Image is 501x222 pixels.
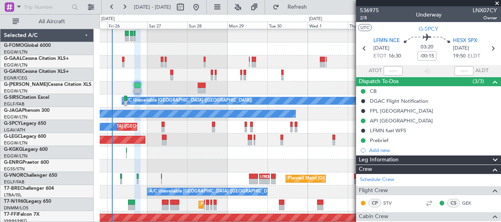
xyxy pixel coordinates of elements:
[269,1,316,13] button: Refresh
[20,19,83,24] span: All Aircraft
[384,66,403,76] input: --:--
[4,56,69,61] a: G-GAALCessna Citation XLS+
[419,25,438,33] span: G-SPCY
[227,22,267,29] div: Mon 29
[149,186,277,198] div: A/C Unavailable [GEOGRAPHIC_DATA] ([GEOGRAPHIC_DATA])
[107,22,147,29] div: Fri 26
[267,22,308,29] div: Tue 30
[4,43,24,48] span: G-FOMO
[4,88,28,94] a: EGGW/LTN
[187,22,227,29] div: Sun 28
[4,153,28,159] a: EGGW/LTN
[4,179,24,185] a: EGLF/FAB
[101,16,115,22] div: [DATE]
[4,134,21,139] span: G-LEGC
[134,4,171,11] span: [DATE] - [DATE]
[4,186,54,191] a: T7-BREChallenger 604
[308,22,348,29] div: Wed 1
[260,179,265,184] div: -
[4,82,91,87] a: G-[PERSON_NAME]Cessna Citation XLS
[201,199,325,211] div: Planned Maint [GEOGRAPHIC_DATA] ([GEOGRAPHIC_DATA])
[264,179,269,184] div: -
[4,147,48,152] a: G-KGKGLegacy 600
[475,67,488,75] span: ALDT
[370,88,377,94] div: CB
[4,140,28,146] a: EGGW/LTN
[124,95,252,107] div: A/C Unavailable [GEOGRAPHIC_DATA] ([GEOGRAPHIC_DATA])
[4,173,57,178] a: G-VNORChallenger 650
[359,212,388,221] span: Cabin Crew
[4,95,19,100] span: G-SIRS
[4,205,28,211] a: DNMM/LOS
[370,117,433,124] div: API [GEOGRAPHIC_DATA]
[260,174,265,179] div: UTTT
[24,1,69,13] input: Trip Number
[453,52,466,60] span: 19:50
[4,160,22,165] span: G-ENRG
[4,166,25,172] a: EGSS/STN
[264,174,269,179] div: RJBB
[4,49,28,55] a: EGGW/LTN
[359,77,399,86] span: Dispatch To-Dos
[388,52,401,60] span: 16:30
[4,186,20,191] span: T7-BRE
[369,147,497,154] div: Add new
[416,11,442,19] div: Underway
[4,62,28,68] a: EGGW/LTN
[9,15,85,28] button: All Aircraft
[4,199,26,204] span: T7-N1960
[4,101,24,107] a: EGLF/FAB
[368,199,381,207] div: CP
[373,52,386,60] span: ETOT
[4,43,51,48] a: G-FOMOGlobal 6000
[359,155,399,165] span: Leg Information
[4,114,28,120] a: EGGW/LTN
[4,108,50,113] a: G-JAGAPhenom 300
[373,37,400,45] span: LFMN NCE
[359,186,388,195] span: Flight Crew
[453,37,477,45] span: HESX SPX
[453,44,469,52] span: [DATE]
[369,67,382,75] span: ATOT
[360,15,379,21] span: 2/8
[348,22,388,29] div: Thu 2
[373,44,390,52] span: [DATE]
[4,69,69,74] a: G-GARECessna Citation XLS+
[4,212,39,217] a: T7-FFIFalcon 7X
[4,134,46,139] a: G-LEGCLegacy 600
[4,199,51,204] a: T7-N1960Legacy 650
[4,56,22,61] span: G-GAAL
[473,15,497,21] span: Owner
[473,6,497,15] span: LNX07CY
[4,121,46,126] a: G-SPCYLegacy 650
[359,165,372,174] span: Crew
[4,127,25,133] a: LGAV/ATH
[4,121,21,126] span: G-SPCY
[468,52,480,60] span: ELDT
[370,137,388,144] div: Prebrief
[288,173,412,185] div: Planned Maint [GEOGRAPHIC_DATA] ([GEOGRAPHIC_DATA])
[370,98,428,104] div: DGAC Flight Notification
[370,127,406,134] div: LFMN fuel WFS
[4,108,22,113] span: G-JAGA
[358,24,372,31] button: UTC
[281,4,314,10] span: Refresh
[309,16,322,22] div: [DATE]
[4,192,22,198] a: LTBA/ISL
[4,95,49,100] a: G-SIRSCitation Excel
[4,173,23,178] span: G-VNOR
[147,22,187,29] div: Sat 27
[370,107,433,114] div: FPL [GEOGRAPHIC_DATA]
[360,176,394,184] a: Schedule Crew
[4,212,18,217] span: T7-FFI
[4,160,49,165] a: G-ENRGPraetor 600
[462,200,480,207] a: GEK
[4,75,28,81] a: EGNR/CEG
[360,6,379,15] span: 536975
[4,82,48,87] span: G-[PERSON_NAME]
[4,69,22,74] span: G-GARE
[383,200,401,207] a: STV
[4,147,22,152] span: G-KGKG
[473,77,484,85] span: (3/3)
[421,43,433,51] span: 03:20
